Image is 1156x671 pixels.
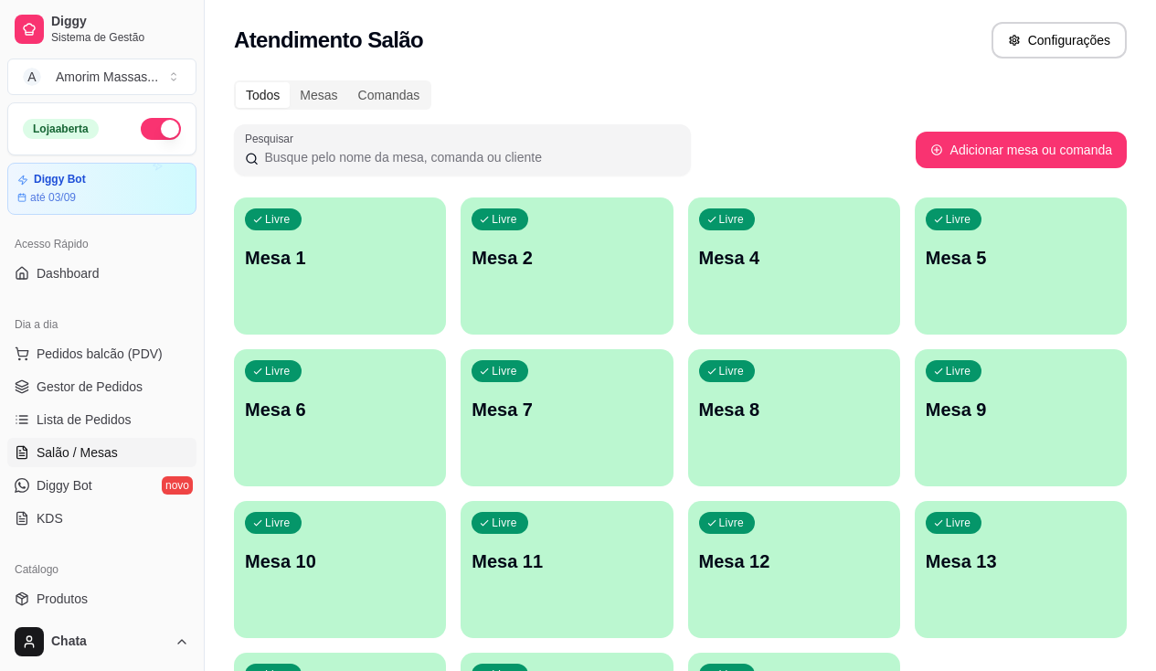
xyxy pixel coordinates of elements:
p: Livre [946,516,971,530]
span: Diggy Bot [37,476,92,495]
p: Mesa 11 [472,549,662,574]
span: Produtos [37,590,88,608]
button: LivreMesa 7 [461,349,673,486]
p: Mesa 6 [245,397,435,422]
p: Livre [946,364,971,378]
a: KDS [7,504,196,533]
div: Todos [236,82,290,108]
p: Livre [265,364,291,378]
button: LivreMesa 8 [688,349,900,486]
div: Amorim Massas ... [56,68,158,86]
a: Diggy Botaté 03/09 [7,163,196,215]
p: Livre [719,364,745,378]
button: LivreMesa 12 [688,501,900,638]
a: DiggySistema de Gestão [7,7,196,51]
a: Lista de Pedidos [7,405,196,434]
a: Diggy Botnovo [7,471,196,500]
p: Mesa 7 [472,397,662,422]
button: LivreMesa 6 [234,349,446,486]
p: Livre [492,516,517,530]
button: Alterar Status [141,118,181,140]
article: Diggy Bot [34,173,86,186]
p: Mesa 10 [245,549,435,574]
button: Pedidos balcão (PDV) [7,339,196,368]
p: Mesa 13 [926,549,1116,574]
p: Mesa 12 [699,549,889,574]
span: Pedidos balcão (PDV) [37,345,163,363]
button: LivreMesa 1 [234,197,446,335]
p: Livre [946,212,971,227]
button: LivreMesa 13 [915,501,1127,638]
article: até 03/09 [30,190,76,205]
a: Salão / Mesas [7,438,196,467]
span: A [23,68,41,86]
span: KDS [37,509,63,527]
span: Gestor de Pedidos [37,378,143,396]
button: LivreMesa 4 [688,197,900,335]
p: Livre [719,516,745,530]
button: Select a team [7,59,196,95]
p: Livre [492,212,517,227]
button: Configurações [992,22,1127,59]
label: Pesquisar [245,131,300,146]
div: Comandas [348,82,430,108]
p: Mesa 2 [472,245,662,271]
p: Livre [265,516,291,530]
span: Sistema de Gestão [51,30,189,45]
span: Diggy [51,14,189,30]
p: Livre [719,212,745,227]
button: Adicionar mesa ou comanda [916,132,1127,168]
p: Mesa 5 [926,245,1116,271]
button: LivreMesa 10 [234,501,446,638]
button: LivreMesa 9 [915,349,1127,486]
div: Loja aberta [23,119,99,139]
button: LivreMesa 5 [915,197,1127,335]
span: Salão / Mesas [37,443,118,462]
span: Chata [51,634,167,650]
button: LivreMesa 11 [461,501,673,638]
div: Mesas [290,82,347,108]
button: LivreMesa 2 [461,197,673,335]
p: Livre [492,364,517,378]
button: Chata [7,620,196,664]
a: Dashboard [7,259,196,288]
p: Mesa 1 [245,245,435,271]
a: Produtos [7,584,196,613]
p: Mesa 4 [699,245,889,271]
div: Acesso Rápido [7,229,196,259]
div: Dia a dia [7,310,196,339]
p: Livre [265,212,291,227]
a: Gestor de Pedidos [7,372,196,401]
span: Lista de Pedidos [37,410,132,429]
div: Catálogo [7,555,196,584]
h2: Atendimento Salão [234,26,423,55]
span: Dashboard [37,264,100,282]
p: Mesa 8 [699,397,889,422]
p: Mesa 9 [926,397,1116,422]
input: Pesquisar [259,148,680,166]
